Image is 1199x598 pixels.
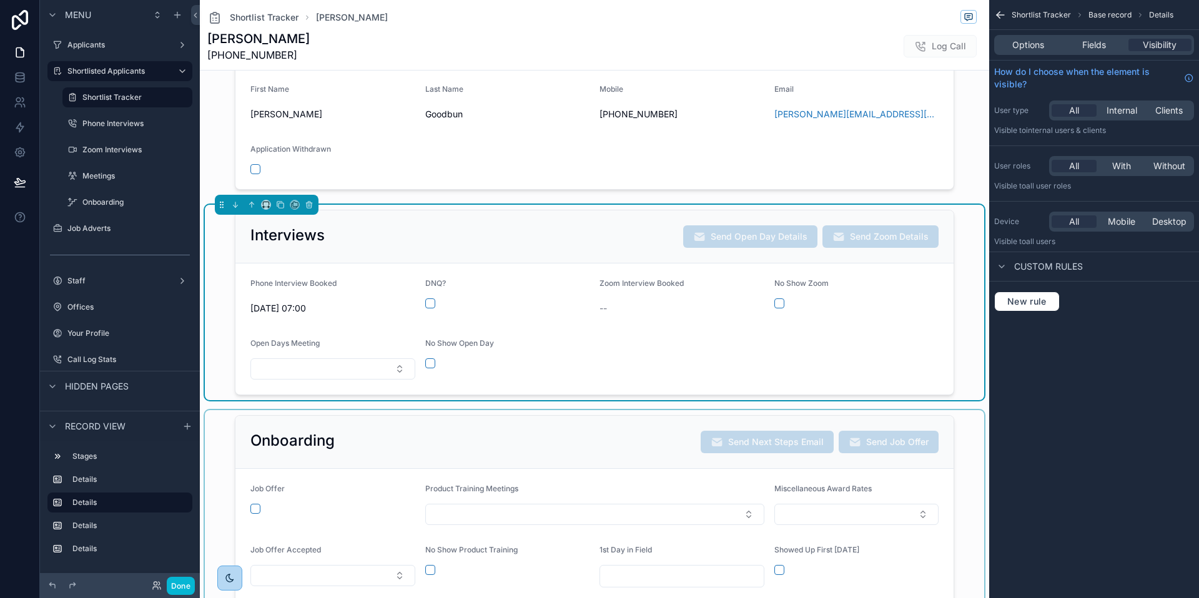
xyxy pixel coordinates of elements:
[82,119,190,129] label: Phone Interviews
[1082,39,1106,51] span: Fields
[250,278,337,288] span: Phone Interview Booked
[1152,215,1187,228] span: Desktop
[207,30,310,47] h1: [PERSON_NAME]
[1026,181,1071,190] span: All user roles
[316,11,388,24] a: [PERSON_NAME]
[1153,160,1185,172] span: Without
[72,474,187,484] label: Details
[47,297,192,317] a: Offices
[994,181,1194,191] p: Visible to
[1002,296,1052,307] span: New rule
[82,92,185,102] label: Shortlist Tracker
[47,323,192,343] a: Your Profile
[1108,215,1135,228] span: Mobile
[1069,160,1079,172] span: All
[1012,39,1044,51] span: Options
[40,441,200,571] div: scrollable content
[62,166,192,186] a: Meetings
[994,292,1060,311] button: New rule
[1088,10,1132,20] span: Base record
[1026,237,1055,246] span: all users
[250,302,415,315] span: [DATE] 07:00
[72,498,182,507] label: Details
[230,11,299,24] span: Shortlist Tracker
[1014,260,1083,273] span: Custom rules
[425,278,446,288] span: DNQ?
[1155,104,1183,117] span: Clients
[599,302,607,315] span: --
[82,171,190,181] label: Meetings
[62,87,192,107] a: Shortlist Tracker
[207,10,299,25] a: Shortlist Tracker
[65,420,126,433] span: Record view
[167,577,195,595] button: Done
[994,66,1194,91] a: How do I choose when the element is visible?
[1069,215,1079,228] span: All
[67,302,190,312] label: Offices
[425,338,494,348] span: No Show Open Day
[250,225,325,245] h2: Interviews
[1012,10,1071,20] span: Shortlist Tracker
[250,358,415,380] button: Select Button
[67,66,167,76] label: Shortlisted Applicants
[67,40,172,50] label: Applicants
[67,355,190,365] label: Call Log Stats
[62,140,192,160] a: Zoom Interviews
[207,47,310,62] span: [PHONE_NUMBER]
[47,35,192,55] a: Applicants
[1026,125,1106,135] span: Internal users & clients
[67,223,190,233] label: Job Adverts
[65,9,91,21] span: Menu
[47,61,192,81] a: Shortlisted Applicants
[72,521,187,531] label: Details
[47,350,192,370] a: Call Log Stats
[994,237,1194,247] p: Visible to
[250,338,320,348] span: Open Days Meeting
[1112,160,1131,172] span: With
[1069,104,1079,117] span: All
[994,125,1194,135] p: Visible to
[47,271,192,291] a: Staff
[82,145,190,155] label: Zoom Interviews
[1143,39,1177,51] span: Visibility
[62,114,192,134] a: Phone Interviews
[82,197,190,207] label: Onboarding
[67,328,190,338] label: Your Profile
[599,278,684,288] span: Zoom Interview Booked
[1107,104,1137,117] span: Internal
[72,451,187,461] label: Stages
[62,192,192,212] a: Onboarding
[774,278,829,288] span: No Show Zoom
[72,544,187,554] label: Details
[1149,10,1173,20] span: Details
[994,217,1044,227] label: Device
[994,161,1044,171] label: User roles
[47,218,192,238] a: Job Adverts
[65,380,129,393] span: Hidden pages
[994,66,1179,91] span: How do I choose when the element is visible?
[67,276,172,286] label: Staff
[994,105,1044,115] label: User type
